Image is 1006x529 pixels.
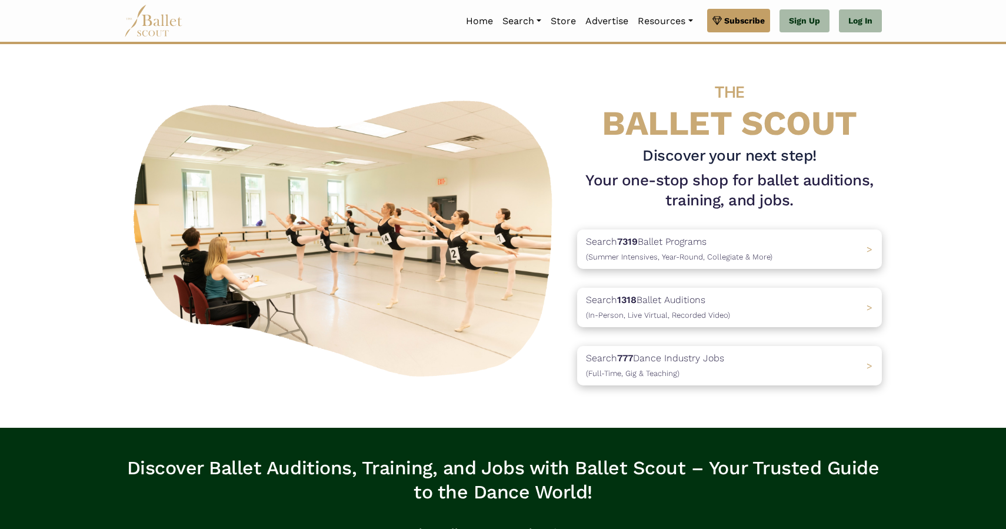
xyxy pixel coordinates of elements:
span: (Full-Time, Gig & Teaching) [586,369,679,378]
a: Search7319Ballet Programs(Summer Intensives, Year-Round, Collegiate & More)> [577,229,882,269]
span: > [867,302,872,313]
h4: BALLET SCOUT [577,68,882,141]
a: Search1318Ballet Auditions(In-Person, Live Virtual, Recorded Video) > [577,288,882,327]
span: Subscribe [724,14,765,27]
img: A group of ballerinas talking to each other in a ballet studio [124,88,568,384]
img: gem.svg [712,14,722,27]
span: > [867,244,872,255]
p: Search Ballet Programs [586,234,772,264]
a: Sign Up [780,9,830,33]
span: (Summer Intensives, Year-Round, Collegiate & More) [586,252,772,261]
a: Store [546,9,581,34]
p: Search Ballet Auditions [586,292,730,322]
h3: Discover your next step! [577,146,882,166]
b: 777 [617,352,633,364]
span: (In-Person, Live Virtual, Recorded Video) [586,311,730,320]
a: Resources [633,9,697,34]
a: Search [498,9,546,34]
b: 7319 [617,236,638,247]
a: Advertise [581,9,633,34]
a: Search777Dance Industry Jobs(Full-Time, Gig & Teaching) > [577,346,882,385]
h1: Your one-stop shop for ballet auditions, training, and jobs. [577,171,882,211]
b: 1318 [617,294,637,305]
a: Log In [839,9,882,33]
span: THE [715,82,744,102]
a: Subscribe [707,9,770,32]
span: > [867,360,872,371]
a: Home [461,9,498,34]
h3: Discover Ballet Auditions, Training, and Jobs with Ballet Scout – Your Trusted Guide to the Dance... [124,456,882,505]
p: Search Dance Industry Jobs [586,351,724,381]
